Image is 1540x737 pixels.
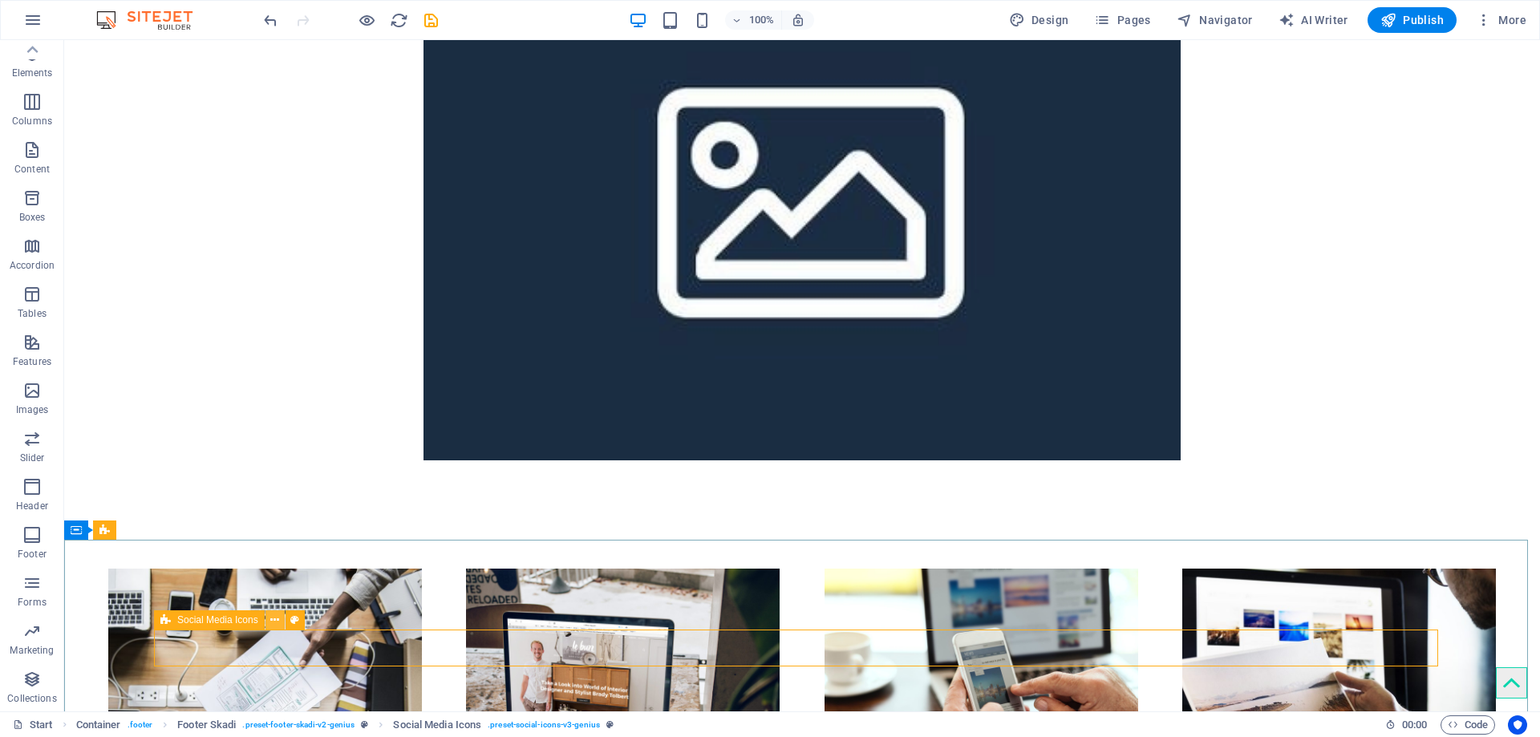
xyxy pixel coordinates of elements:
[12,67,53,79] p: Elements
[1508,715,1527,735] button: Usercentrics
[10,644,54,657] p: Marketing
[389,10,408,30] button: reload
[421,10,440,30] button: save
[1177,12,1253,28] span: Navigator
[1009,12,1069,28] span: Design
[12,115,52,128] p: Columns
[128,715,153,735] span: . footer
[393,715,481,735] span: Click to select. Double-click to edit
[1279,12,1348,28] span: AI Writer
[357,10,376,30] button: Click here to leave preview mode and continue editing
[1476,12,1526,28] span: More
[242,715,355,735] span: . preset-footer-skadi-v2-genius
[422,11,440,30] i: Save (Ctrl+S)
[92,10,213,30] img: Editor Logo
[1402,715,1427,735] span: 00 00
[177,715,236,735] span: Click to select. Double-click to edit
[14,163,50,176] p: Content
[1448,715,1488,735] span: Code
[390,11,408,30] i: Reload page
[16,500,48,512] p: Header
[16,403,49,416] p: Images
[76,715,121,735] span: Click to select. Double-click to edit
[261,10,280,30] button: undo
[19,211,46,224] p: Boxes
[1094,12,1150,28] span: Pages
[1272,7,1355,33] button: AI Writer
[488,715,600,735] span: . preset-social-icons-v3-genius
[606,720,614,729] i: This element is a customizable preset
[76,715,614,735] nav: breadcrumb
[10,259,55,272] p: Accordion
[361,720,368,729] i: This element is a customizable preset
[1441,715,1495,735] button: Code
[1368,7,1457,33] button: Publish
[1003,7,1076,33] div: Design (Ctrl+Alt+Y)
[1003,7,1076,33] button: Design
[7,692,56,705] p: Collections
[1088,7,1157,33] button: Pages
[749,10,775,30] h6: 100%
[18,307,47,320] p: Tables
[13,715,53,735] a: Click to cancel selection. Double-click to open Pages
[18,548,47,561] p: Footer
[791,13,805,27] i: On resize automatically adjust zoom level to fit chosen device.
[725,10,782,30] button: 100%
[13,355,51,368] p: Features
[261,11,280,30] i: Undo: Add element (Ctrl+Z)
[1170,7,1259,33] button: Navigator
[20,452,45,464] p: Slider
[1380,12,1444,28] span: Publish
[1413,719,1416,731] span: :
[1469,7,1533,33] button: More
[1385,715,1428,735] h6: Session time
[18,596,47,609] p: Forms
[177,615,258,625] span: Social Media Icons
